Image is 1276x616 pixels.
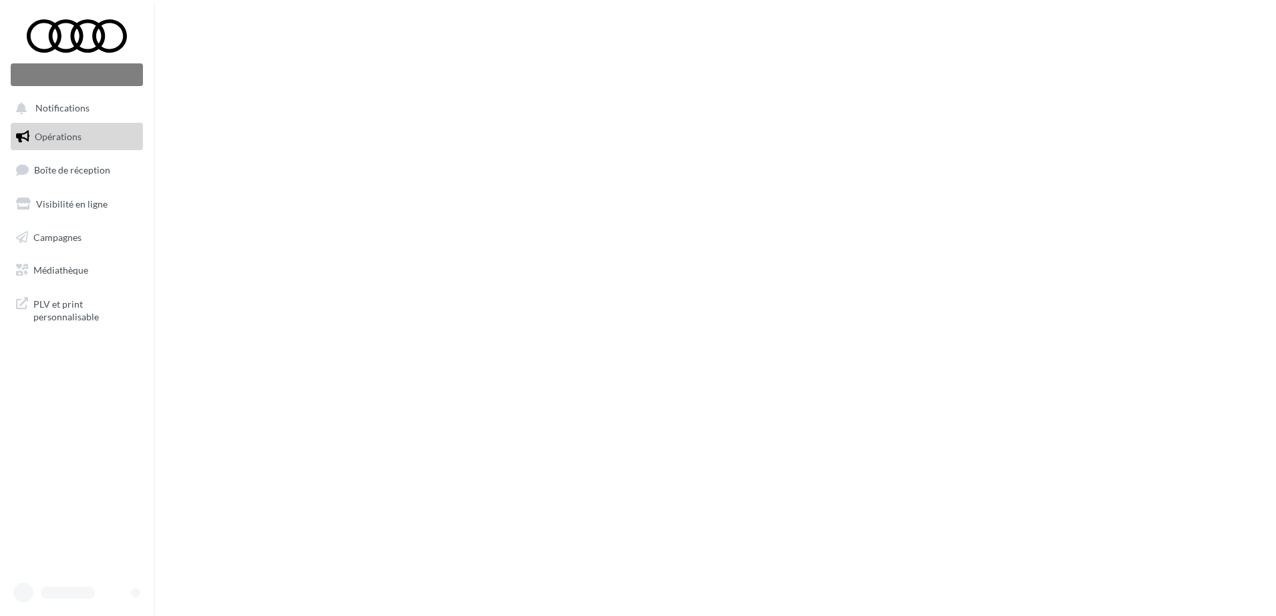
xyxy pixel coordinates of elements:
span: Notifications [35,103,90,114]
a: Campagnes [8,224,146,252]
span: Visibilité en ligne [36,198,108,210]
span: Boîte de réception [34,164,110,176]
a: PLV et print personnalisable [8,290,146,329]
a: Visibilité en ligne [8,190,146,218]
div: Nouvelle campagne [11,63,143,86]
a: Médiathèque [8,256,146,284]
span: Opérations [35,131,82,142]
a: Boîte de réception [8,156,146,184]
span: PLV et print personnalisable [33,295,138,324]
a: Opérations [8,123,146,151]
span: Campagnes [33,231,82,242]
span: Médiathèque [33,264,88,276]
